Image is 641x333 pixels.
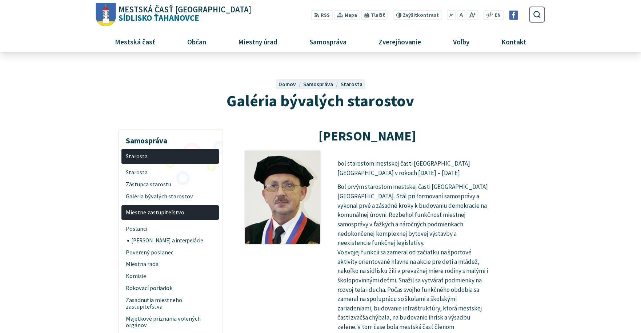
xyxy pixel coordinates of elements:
[126,150,215,162] span: Starosta
[126,294,215,313] span: Zasadnutia miestneho zastupiteľstva
[495,12,501,19] span: EN
[403,12,417,18] span: Zvýšiť
[319,127,416,144] strong: [PERSON_NAME]
[488,32,540,51] a: Kontakt
[121,166,219,178] a: Starosta
[121,270,219,282] a: Komisie
[337,150,490,178] p: bol starostom mestskej časti [GEOGRAPHIC_DATA] [GEOGRAPHIC_DATA] v rokoch [DATE] – [DATE]
[450,32,472,51] span: Voľby
[131,235,215,246] span: [PERSON_NAME] a interpelácie
[184,32,209,51] span: Občan
[174,32,219,51] a: Občan
[126,258,215,270] span: Miestna rada
[126,313,215,331] span: Majetkové priznania volených orgánov
[121,282,219,294] a: Rokovací poriadok
[126,282,215,294] span: Rokovací poriadok
[227,91,414,111] span: Galéria bývalých starostov
[393,10,441,20] button: Zvýšiťkontrast
[121,149,219,164] a: Starosta
[126,246,215,258] span: Poverený poslanec
[127,235,219,246] a: [PERSON_NAME] a interpelácie
[493,12,503,19] a: EN
[121,258,219,270] a: Miestna rada
[311,10,333,20] a: RSS
[341,81,362,88] a: Starosta
[403,12,439,18] span: kontrast
[121,178,219,190] a: Zástupca starostu
[225,32,291,51] a: Miestny úrad
[279,81,296,88] span: Domov
[126,223,215,235] span: Poslanci
[365,32,434,51] a: Zverejňovanie
[466,10,478,20] button: Zväčšiť veľkosť písma
[509,11,518,20] img: Prejsť na Facebook stránku
[96,3,251,27] a: Logo Sídlisko Ťahanovce, prejsť na domovskú stránku.
[121,313,219,331] a: Majetkové priznania volených orgánov
[447,10,456,20] button: Zmenšiť veľkosť písma
[440,32,483,51] a: Voľby
[296,32,360,51] a: Samospráva
[126,166,215,178] span: Starosta
[126,190,215,202] span: Galéria bývalých starostov
[457,10,465,20] button: Nastaviť pôvodnú veľkosť písma
[499,32,529,51] span: Kontakt
[121,223,219,235] a: Poslanci
[126,178,215,190] span: Zástupca starostu
[334,10,360,20] a: Mapa
[303,81,340,88] a: Samospráva
[121,205,219,220] a: Miestne zastupiteľstvo
[121,131,219,146] h3: Samospráva
[126,207,215,219] span: Miestne zastupiteľstvo
[279,81,303,88] a: Domov
[371,12,385,18] span: Tlačiť
[96,3,116,27] img: Prejsť na domovskú stránku
[112,32,158,51] span: Mestská časť
[101,32,168,51] a: Mestská časť
[321,12,330,19] span: RSS
[303,81,333,88] span: Samospráva
[376,32,424,51] span: Zverejňovanie
[121,190,219,202] a: Galéria bývalých starostov
[361,10,388,20] button: Tlačiť
[116,5,252,22] span: Sídlisko Ťahanovce
[235,32,280,51] span: Miestny úrad
[126,270,215,282] span: Komisie
[119,5,251,14] span: Mestská časť [GEOGRAPHIC_DATA]
[307,32,349,51] span: Samospráva
[345,12,357,19] span: Mapa
[121,294,219,313] a: Zasadnutia miestneho zastupiteľstva
[121,246,219,258] a: Poverený poslanec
